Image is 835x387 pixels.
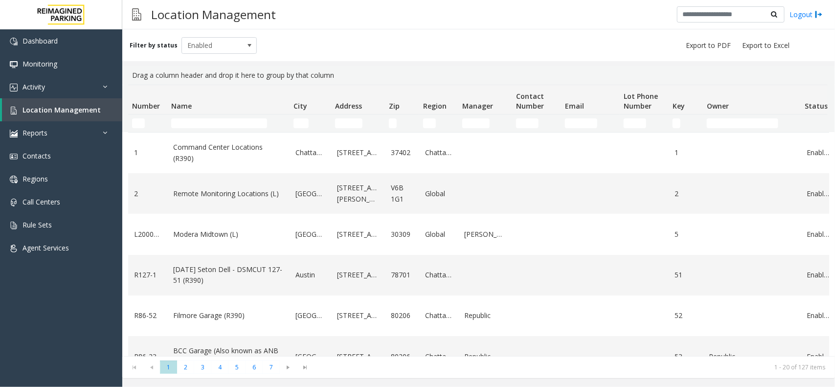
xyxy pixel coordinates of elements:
span: Export to Excel [742,41,790,50]
a: [GEOGRAPHIC_DATA] [295,310,325,321]
label: Filter by status [130,41,178,50]
a: Republic [464,351,506,362]
span: Export to PDF [686,41,731,50]
a: Enabled [807,351,829,362]
span: Reports [23,128,47,137]
a: Enabled [807,270,829,280]
div: Data table [122,85,835,356]
span: Page 5 [228,361,246,374]
a: [GEOGRAPHIC_DATA] [295,229,325,240]
img: pageIcon [132,2,141,26]
a: Global [425,188,452,199]
a: 30309 [391,229,413,240]
span: Zip [389,101,400,111]
a: [GEOGRAPHIC_DATA] [295,188,325,199]
a: Chattanooga [295,147,325,158]
a: 52 [675,310,697,321]
a: 5 [675,229,697,240]
a: V6B 1G1 [391,182,413,205]
a: Chattanooga [425,147,452,158]
a: Enabled [807,188,829,199]
span: Region [423,101,447,111]
a: [GEOGRAPHIC_DATA] [295,351,325,362]
span: Manager [462,101,493,111]
a: 1 [675,147,697,158]
span: Email [565,101,584,111]
td: Lot Phone Number Filter [620,114,669,132]
kendo-pager-info: 1 - 20 of 127 items [320,363,825,371]
a: L20000500 [134,229,161,240]
img: 'icon' [10,199,18,206]
img: 'icon' [10,130,18,137]
a: BCC Garage (Also known as ANB Garage) (R390) [173,345,284,367]
a: R86-23 [134,351,161,362]
span: Call Centers [23,197,60,206]
span: Agent Services [23,243,69,252]
td: Contact Number Filter [512,114,561,132]
button: Export to Excel [738,39,793,52]
span: Page 3 [194,361,211,374]
a: 1 [134,147,161,158]
span: Contacts [23,151,51,160]
a: [PERSON_NAME] [464,229,506,240]
img: 'icon' [10,38,18,46]
img: 'icon' [10,222,18,229]
a: [STREET_ADDRESS] [337,270,379,280]
input: Contact Number Filter [516,118,539,128]
input: Zip Filter [389,118,397,128]
td: Address Filter [331,114,385,132]
input: Name Filter [171,118,267,128]
a: Command Center Locations (R390) [173,142,284,164]
td: Number Filter [128,114,167,132]
input: Region Filter [423,118,436,128]
a: Remote Monitoring Locations (L) [173,188,284,199]
input: Manager Filter [462,118,490,128]
button: Export to PDF [682,39,735,52]
input: Address Filter [335,118,362,128]
span: Location Management [23,105,101,114]
td: Manager Filter [458,114,512,132]
span: Page 4 [211,361,228,374]
a: R86-52 [134,310,161,321]
a: Chattanooga [425,270,452,280]
a: R127-1 [134,270,161,280]
a: 53 [675,351,697,362]
a: Enabled [807,229,829,240]
span: Key [673,101,685,111]
a: 80206 [391,310,413,321]
a: 51 [675,270,697,280]
a: Chattanooga [425,310,452,321]
a: Modera Midtown (L) [173,229,284,240]
img: 'icon' [10,176,18,183]
span: Rule Sets [23,220,52,229]
a: Chattanooga [425,351,452,362]
th: Status [801,85,835,114]
a: Location Management [2,98,122,121]
a: Logout [790,9,823,20]
img: 'icon' [10,84,18,91]
a: Filmore Garage (R390) [173,310,284,321]
span: Enabled [182,38,242,53]
span: Go to the last page [297,361,314,374]
span: Go to the last page [299,364,312,371]
img: 'icon' [10,245,18,252]
a: [STREET_ADDRESS] [337,351,379,362]
span: Dashboard [23,36,58,46]
span: Go to the next page [280,361,297,374]
td: Email Filter [561,114,620,132]
a: 2 [675,188,697,199]
a: 37402 [391,147,413,158]
a: Enabled [807,310,829,321]
a: [DATE] Seton Dell - DSMCUT 127-51 (R390) [173,264,284,286]
td: Key Filter [669,114,703,132]
td: Name Filter [167,114,290,132]
a: 78701 [391,270,413,280]
input: Key Filter [673,118,680,128]
span: Go to the next page [282,364,295,371]
span: Contact Number [516,91,544,111]
a: [STREET_ADDRESS] [337,147,379,158]
span: Name [171,101,192,111]
h3: Location Management [146,2,281,26]
span: Page 6 [246,361,263,374]
span: Lot Phone Number [624,91,658,111]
